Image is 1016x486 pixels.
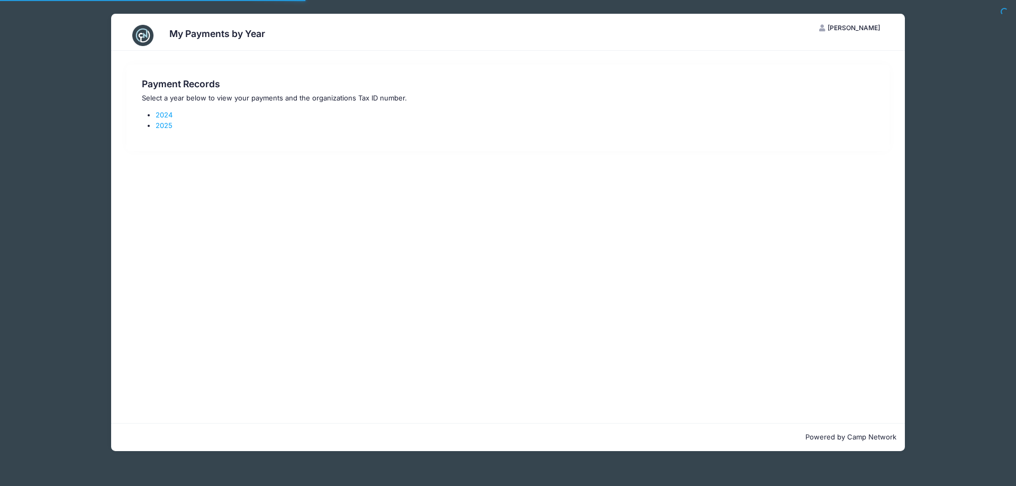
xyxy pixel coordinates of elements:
img: CampNetwork [132,25,153,46]
p: Powered by Camp Network [120,432,896,443]
a: 2024 [156,111,173,119]
a: 2025 [156,121,173,130]
span: [PERSON_NAME] [828,24,880,32]
h3: My Payments by Year [169,28,265,39]
h3: Payment Records [142,78,874,89]
button: [PERSON_NAME] [810,19,890,37]
p: Select a year below to view your payments and the organizations Tax ID number. [142,93,874,104]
